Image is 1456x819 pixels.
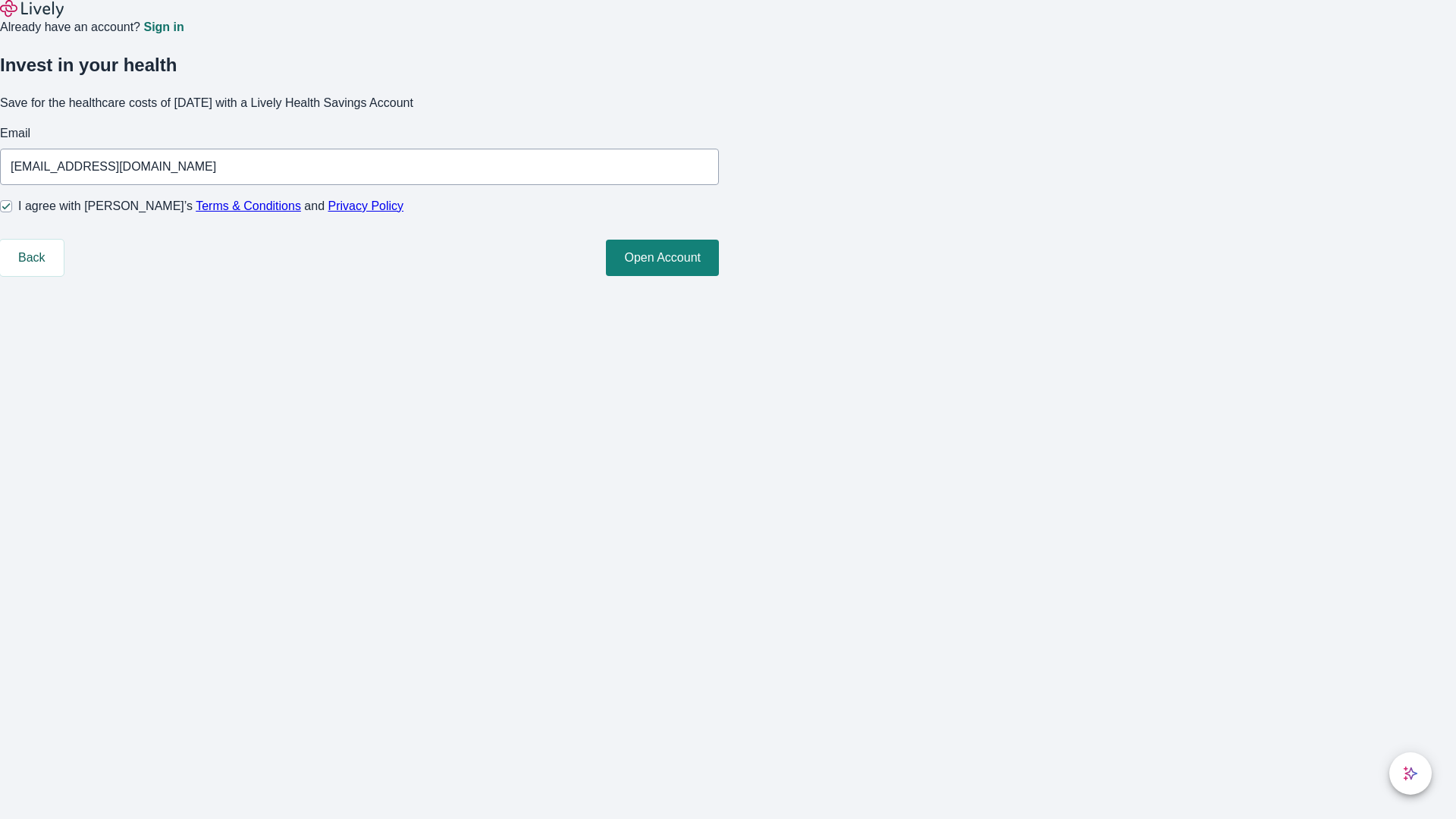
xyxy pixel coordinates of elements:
a: Terms & Conditions [196,199,301,212]
a: Sign in [143,21,184,33]
svg: Lively AI Assistant [1403,766,1418,781]
span: I agree with [PERSON_NAME]’s and [18,197,403,215]
a: Privacy Policy [328,199,404,212]
button: chat [1389,752,1432,795]
button: Open Account [606,240,719,276]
